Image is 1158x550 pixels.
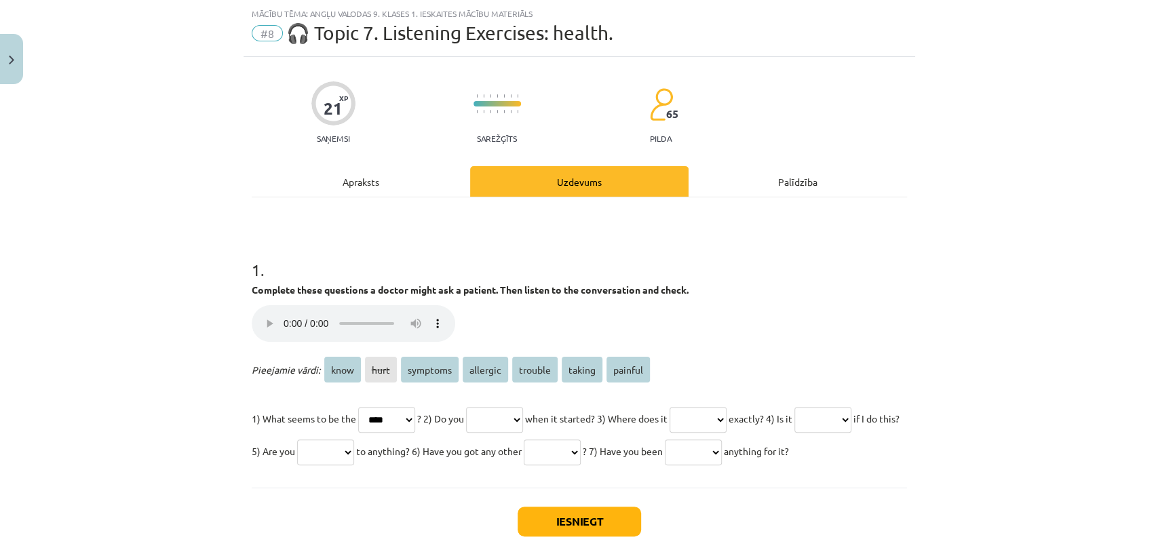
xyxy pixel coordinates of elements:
span: allergic [463,357,508,382]
img: icon-short-line-57e1e144782c952c97e751825c79c345078a6d821885a25fce030b3d8c18986b.svg [510,110,512,113]
p: pilda [650,134,672,143]
img: icon-short-line-57e1e144782c952c97e751825c79c345078a6d821885a25fce030b3d8c18986b.svg [476,110,478,113]
span: hurt [365,357,397,382]
div: Mācību tēma: Angļu valodas 9. klases 1. ieskaites mācību materiāls [252,9,907,18]
img: icon-short-line-57e1e144782c952c97e751825c79c345078a6d821885a25fce030b3d8c18986b.svg [483,94,484,98]
button: Iesniegt [518,507,641,536]
div: Apraksts [252,166,470,197]
span: exactly? 4) Is it [729,412,792,425]
audio: Jūsu pārlūkprogramma neatbalsta audio atskaņotāju. [252,305,455,342]
span: trouble [512,357,558,382]
span: ? 2) Do you [417,412,464,425]
span: 🎧 Topic 7. Listening Exercises: health. [286,22,613,44]
img: icon-short-line-57e1e144782c952c97e751825c79c345078a6d821885a25fce030b3d8c18986b.svg [490,94,491,98]
span: painful [606,357,650,382]
span: XP [339,94,348,102]
span: anything for it? [724,445,789,457]
p: Sarežģīts [477,134,517,143]
span: symptoms [401,357,459,382]
p: Saņemsi [311,134,355,143]
img: students-c634bb4e5e11cddfef0936a35e636f08e4e9abd3cc4e673bd6f9a4125e45ecb1.svg [649,87,673,121]
img: icon-short-line-57e1e144782c952c97e751825c79c345078a6d821885a25fce030b3d8c18986b.svg [476,94,478,98]
img: icon-short-line-57e1e144782c952c97e751825c79c345078a6d821885a25fce030b3d8c18986b.svg [497,110,498,113]
span: when it started? 3) Where does it [525,412,668,425]
span: to anything? 6) Have you got any other [356,445,522,457]
div: 21 [324,99,343,118]
span: 65 [666,108,678,120]
img: icon-short-line-57e1e144782c952c97e751825c79c345078a6d821885a25fce030b3d8c18986b.svg [503,94,505,98]
span: #8 [252,25,283,41]
div: Uzdevums [470,166,689,197]
span: know [324,357,361,382]
img: icon-short-line-57e1e144782c952c97e751825c79c345078a6d821885a25fce030b3d8c18986b.svg [503,110,505,113]
strong: Complete these questions a doctor might ask a patient. Then listen to the conversation and check. [252,283,689,296]
span: ? 7) Have you been [583,445,663,457]
img: icon-short-line-57e1e144782c952c97e751825c79c345078a6d821885a25fce030b3d8c18986b.svg [517,110,518,113]
h1: 1 . [252,237,907,279]
span: Pieejamie vārdi: [252,364,320,376]
img: icon-short-line-57e1e144782c952c97e751825c79c345078a6d821885a25fce030b3d8c18986b.svg [510,94,512,98]
span: taking [562,357,602,382]
img: icon-short-line-57e1e144782c952c97e751825c79c345078a6d821885a25fce030b3d8c18986b.svg [490,110,491,113]
img: icon-short-line-57e1e144782c952c97e751825c79c345078a6d821885a25fce030b3d8c18986b.svg [497,94,498,98]
img: icon-short-line-57e1e144782c952c97e751825c79c345078a6d821885a25fce030b3d8c18986b.svg [517,94,518,98]
img: icon-close-lesson-0947bae3869378f0d4975bcd49f059093ad1ed9edebbc8119c70593378902aed.svg [9,56,14,64]
div: Palīdzība [689,166,907,197]
img: icon-short-line-57e1e144782c952c97e751825c79c345078a6d821885a25fce030b3d8c18986b.svg [483,110,484,113]
span: 1) What seems to be the [252,412,356,425]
